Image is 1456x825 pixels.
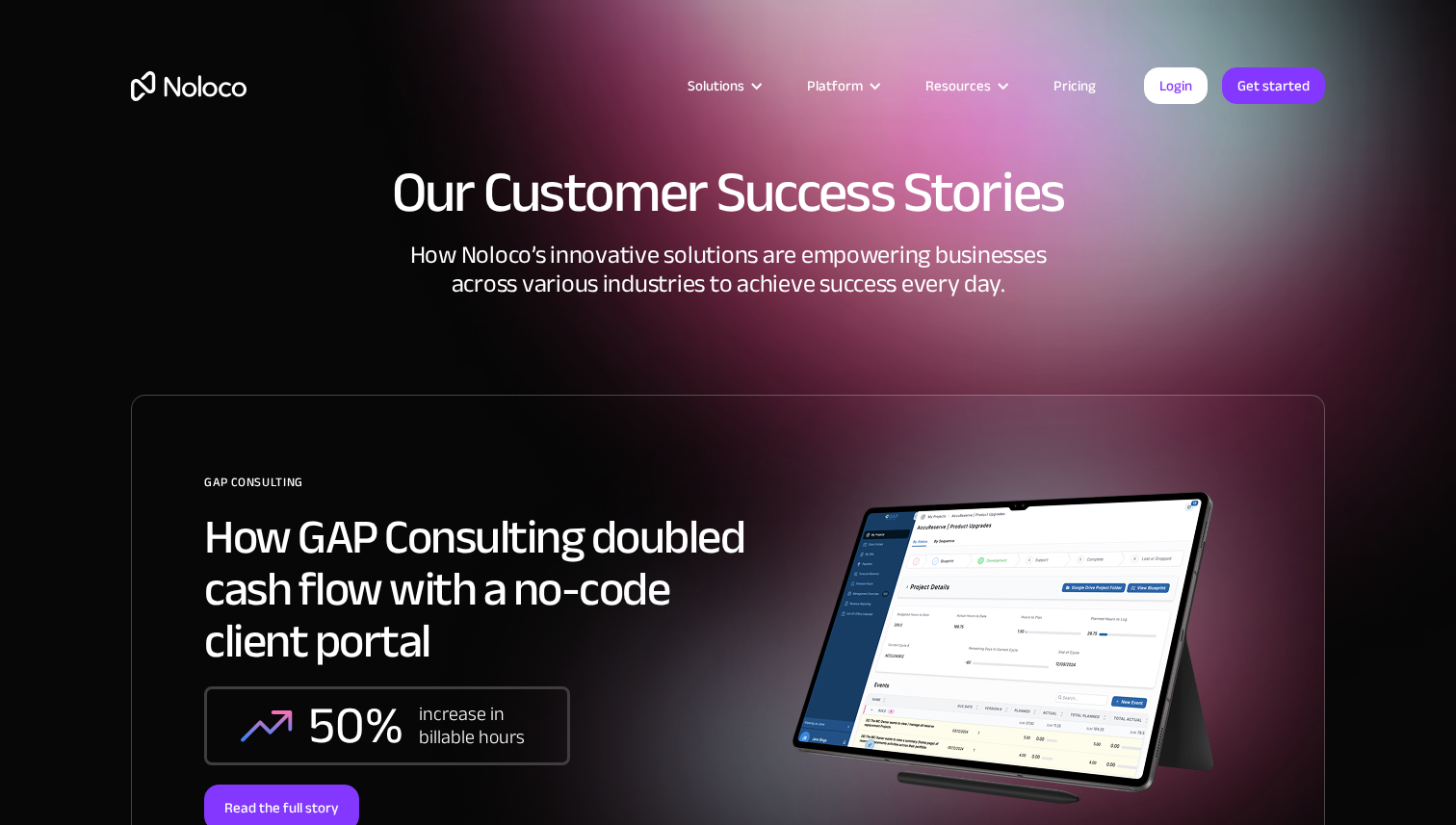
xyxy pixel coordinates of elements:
[783,73,901,98] div: Platform
[419,703,534,749] div: increase in billable hours
[663,73,783,98] div: Solutions
[1144,67,1208,104] a: Login
[131,241,1325,395] div: How Noloco’s innovative solutions are empowering businesses across various industries to achieve ...
[1222,67,1325,104] a: Get started
[131,71,247,101] a: home
[688,73,744,98] div: Solutions
[308,697,403,755] div: 50%
[925,73,991,98] div: Resources
[131,164,1325,221] h1: Our Customer Success Stories
[204,511,772,667] h2: How GAP Consulting doubled cash flow with a no-code client portal
[204,468,772,511] div: GAP Consulting
[901,73,1029,98] div: Resources
[807,73,863,98] div: Platform
[1029,73,1120,98] a: Pricing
